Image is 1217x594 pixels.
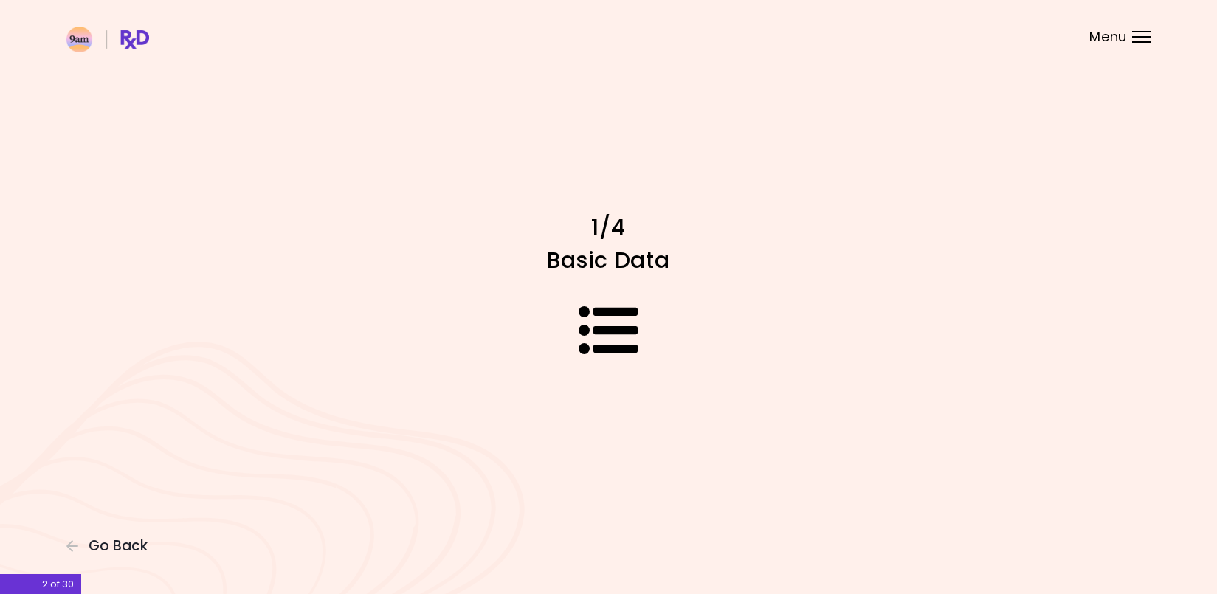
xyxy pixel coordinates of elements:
img: RxDiet [66,27,149,52]
h1: Basic Data [351,246,867,274]
span: Menu [1089,30,1127,44]
button: Go Back [66,538,155,554]
h1: 1/4 [351,213,867,242]
span: Go Back [89,538,148,554]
